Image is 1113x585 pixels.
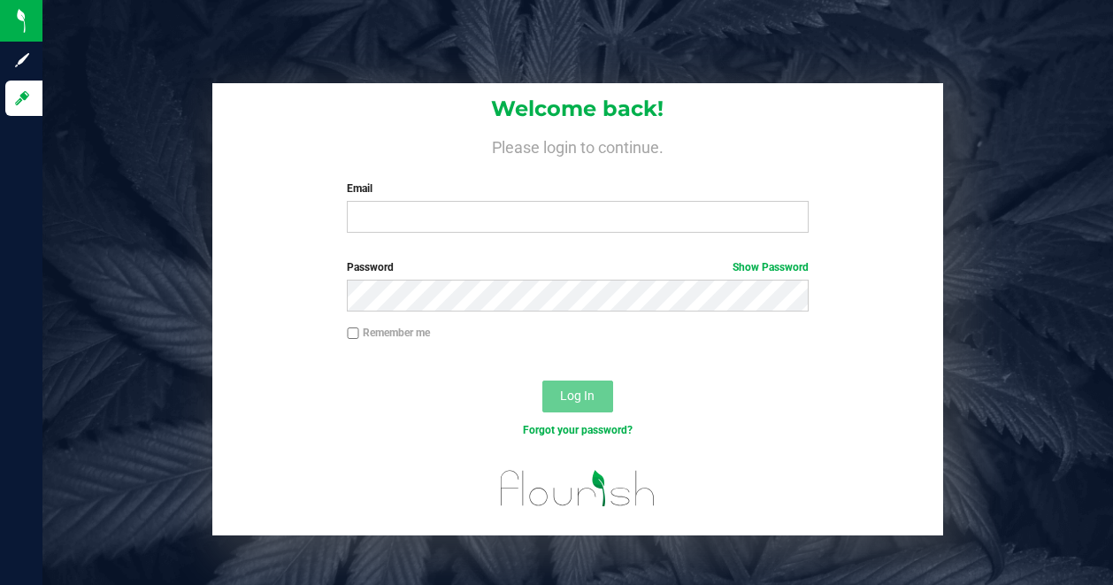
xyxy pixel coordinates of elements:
h4: Please login to continue. [212,135,944,156]
a: Show Password [733,261,809,273]
button: Log In [542,381,613,412]
inline-svg: Sign up [13,51,31,69]
label: Remember me [347,325,430,341]
span: Password [347,261,394,273]
img: flourish_logo.svg [487,457,670,520]
label: Email [347,181,808,196]
span: Log In [560,389,595,403]
a: Forgot your password? [523,424,633,436]
inline-svg: Log in [13,89,31,107]
input: Remember me [347,327,359,340]
h1: Welcome back! [212,97,944,120]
